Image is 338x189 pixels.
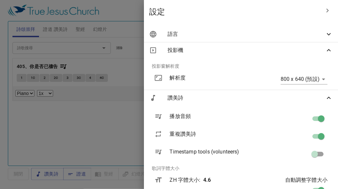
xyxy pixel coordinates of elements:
[169,130,251,138] p: 重複讚美詩
[144,42,338,58] div: 投影機
[285,176,328,184] p: 自動調整字體大小
[281,74,328,84] div: 800 x 640 (預設)
[168,94,325,102] span: 讚美詩
[144,90,338,106] div: 讚美詩
[169,176,200,184] p: ZH 字體大小 :
[147,58,335,74] li: 投影窗解析度
[33,12,69,37] div: 主題: Subject:
[147,160,335,176] li: 歌詞字體大小
[169,112,251,120] p: 播放音頻
[149,7,320,17] span: 設定
[169,74,251,82] p: 解析度
[169,148,251,156] p: Timestamp tools (volunteers)
[168,30,325,38] span: 語言
[144,26,338,42] div: 語言
[168,46,325,54] span: 投影機
[203,176,211,184] p: 4.6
